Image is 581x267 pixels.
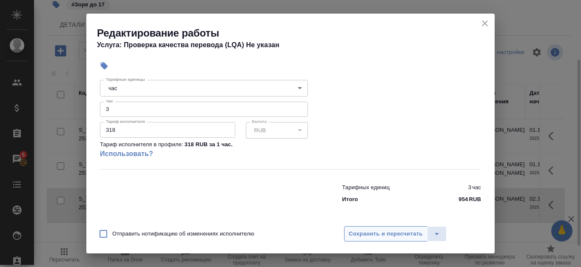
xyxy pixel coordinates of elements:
div: split button [344,226,447,241]
button: RUB [252,127,268,134]
h4: Услуга: Проверка качества перевода (LQA) Не указан [97,40,495,50]
h2: Редактирование работы [97,26,495,40]
p: час [472,183,481,192]
p: Тариф исполнителя в профиле: [100,140,183,149]
p: 318 RUB за 1 час . [185,140,233,149]
p: RUB [469,195,481,204]
p: 3 [468,183,471,192]
button: Добавить тэг [95,57,114,75]
a: Использовать? [100,149,308,159]
button: Сохранить и пересчитать [344,226,427,241]
button: close [478,17,491,30]
div: RUB [246,122,308,138]
button: час [106,85,120,92]
span: Сохранить и пересчитать [349,229,423,239]
p: 954 [459,195,468,204]
p: Тарифных единиц [342,183,390,192]
div: час [100,80,308,96]
span: Отправить нотификацию об изменениях исполнителю [112,230,254,238]
p: Итого [342,195,358,204]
